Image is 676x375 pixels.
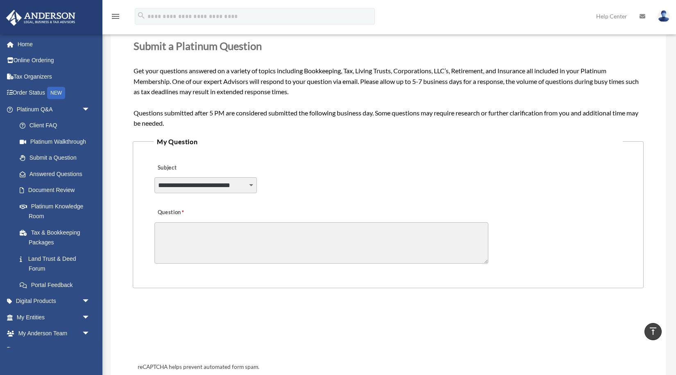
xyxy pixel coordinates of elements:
div: reCAPTCHA helps prevent automated form spam. [134,362,642,372]
a: My Entitiesarrow_drop_down [6,309,102,325]
a: Online Ordering [6,52,102,69]
span: arrow_drop_down [82,101,98,118]
a: Land Trust & Deed Forum [11,251,102,277]
span: arrow_drop_down [82,325,98,342]
i: vertical_align_top [648,326,658,336]
a: Tax Organizers [6,68,102,85]
a: vertical_align_top [644,323,662,340]
a: Answered Questions [11,166,102,182]
a: Platinum Q&Aarrow_drop_down [6,101,102,117]
i: search [137,11,146,20]
a: Digital Productsarrow_drop_down [6,293,102,309]
a: Platinum Walkthrough [11,133,102,150]
a: My Anderson Teamarrow_drop_down [6,325,102,342]
a: Order StatusNEW [6,85,102,102]
a: Client FAQ [11,117,102,134]
a: Home [6,36,102,52]
a: Submit a Question [11,150,98,166]
span: arrow_drop_down [82,341,98,358]
span: Submit a Platinum Question [134,40,262,52]
span: arrow_drop_down [82,309,98,326]
a: Document Review [11,182,102,199]
img: Anderson Advisors Platinum Portal [4,10,78,26]
div: NEW [47,87,65,99]
label: Question [154,207,218,218]
label: Subject [154,162,232,174]
a: My Documentsarrow_drop_down [6,341,102,358]
i: menu [111,11,120,21]
legend: My Question [154,136,623,147]
a: Portal Feedback [11,277,102,293]
span: arrow_drop_down [82,293,98,310]
a: Tax & Bookkeeping Packages [11,224,102,251]
img: User Pic [658,10,670,22]
a: menu [111,14,120,21]
a: Platinum Knowledge Room [11,198,102,224]
iframe: reCAPTCHA [135,314,260,346]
